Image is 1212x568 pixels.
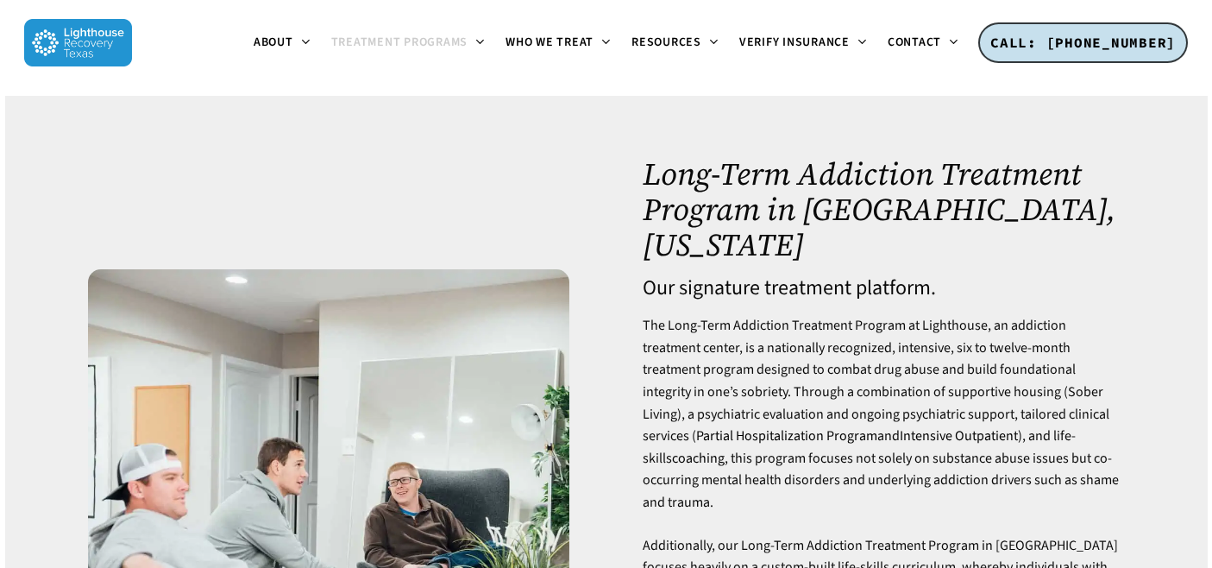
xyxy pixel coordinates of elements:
[643,277,1124,300] h4: Our signature treatment platform.
[739,34,850,51] span: Verify Insurance
[495,36,621,50] a: Who We Treat
[621,36,729,50] a: Resources
[24,19,132,66] img: Lighthouse Recovery Texas
[990,34,1176,51] span: CALL: [PHONE_NUMBER]
[506,34,593,51] span: Who We Treat
[900,426,1018,445] a: Intensive Outpatient
[888,34,941,51] span: Contact
[331,34,468,51] span: Treatment Programs
[321,36,496,50] a: Treatment Programs
[254,34,293,51] span: About
[631,34,701,51] span: Resources
[643,156,1124,262] h1: Long-Term Addiction Treatment Program in [GEOGRAPHIC_DATA], [US_STATE]
[877,36,969,50] a: Contact
[729,36,877,50] a: Verify Insurance
[696,426,877,445] a: Partial Hospitalization Program
[243,36,321,50] a: About
[643,315,1124,534] p: The Long-Term Addiction Treatment Program at Lighthouse, an addiction treatment center, is a nati...
[672,449,725,468] a: coaching
[978,22,1188,64] a: CALL: [PHONE_NUMBER]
